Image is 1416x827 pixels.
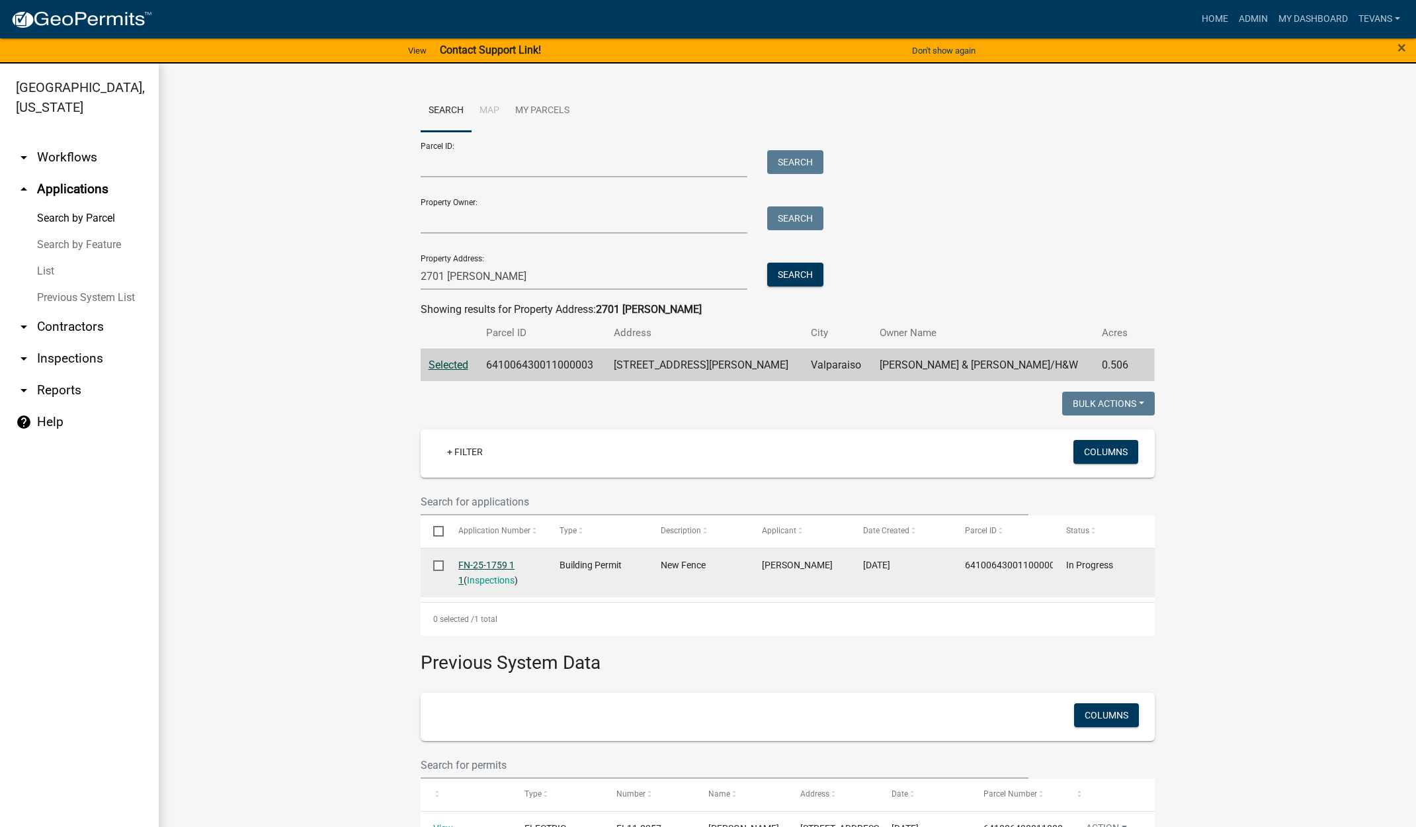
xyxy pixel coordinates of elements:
[547,515,648,547] datatable-header-cell: Type
[421,752,1029,779] input: Search for permits
[437,440,493,464] a: + Filter
[478,349,606,381] td: 641006430011000003
[560,560,622,570] span: Building Permit
[16,319,32,335] i: arrow_drop_down
[879,779,971,810] datatable-header-cell: Date
[696,779,788,810] datatable-header-cell: Name
[433,615,474,624] span: 0 selected /
[16,181,32,197] i: arrow_drop_up
[1094,318,1138,349] th: Acres
[965,526,997,535] span: Parcel ID
[421,636,1155,677] h3: Previous System Data
[429,359,468,371] a: Selected
[863,526,909,535] span: Date Created
[800,789,829,799] span: Address
[863,560,890,570] span: 09/09/2025
[1397,40,1406,56] button: Close
[604,779,696,810] datatable-header-cell: Number
[606,349,804,381] td: [STREET_ADDRESS][PERSON_NAME]
[560,526,577,535] span: Type
[1196,7,1233,32] a: Home
[606,318,804,349] th: Address
[467,575,515,586] a: Inspections
[616,789,646,799] span: Number
[478,318,606,349] th: Parcel ID
[872,318,1094,349] th: Owner Name
[16,351,32,367] i: arrow_drop_down
[803,318,872,349] th: City
[403,40,432,62] a: View
[507,90,577,132] a: My Parcels
[1397,38,1406,57] span: ×
[788,779,880,810] datatable-header-cell: Address
[458,558,534,588] div: ( )
[1062,392,1155,415] button: Bulk Actions
[421,515,446,547] datatable-header-cell: Select
[907,40,981,62] button: Don't show again
[446,515,547,547] datatable-header-cell: Application Number
[1066,560,1113,570] span: In Progress
[965,560,1060,570] span: 641006430011000003
[512,779,604,810] datatable-header-cell: Type
[971,779,1063,810] datatable-header-cell: Parcel Number
[872,349,1094,381] td: [PERSON_NAME] & [PERSON_NAME]/H&W
[458,526,530,535] span: Application Number
[1233,7,1273,32] a: Admin
[708,789,730,799] span: Name
[661,526,701,535] span: Description
[440,44,541,56] strong: Contact Support Link!
[421,488,1029,515] input: Search for applications
[767,150,823,174] button: Search
[648,515,749,547] datatable-header-cell: Description
[16,414,32,430] i: help
[767,263,823,286] button: Search
[661,560,706,570] span: New Fence
[1066,526,1089,535] span: Status
[16,150,32,165] i: arrow_drop_down
[892,789,908,799] span: Date
[1073,440,1138,464] button: Columns
[983,789,1037,799] span: Parcel Number
[952,515,1053,547] datatable-header-cell: Parcel ID
[851,515,952,547] datatable-header-cell: Date Created
[596,303,702,316] strong: 2701 [PERSON_NAME]
[524,789,542,799] span: Type
[458,560,515,586] a: FN-25-1759 1 1
[421,302,1155,318] div: Showing results for Property Address:
[762,526,796,535] span: Applicant
[762,560,833,570] span: Mitchell Aaron
[1273,7,1353,32] a: My Dashboard
[1353,7,1405,32] a: tevans
[767,206,823,230] button: Search
[803,349,872,381] td: Valparaiso
[421,603,1155,636] div: 1 total
[1074,703,1139,727] button: Columns
[1053,515,1154,547] datatable-header-cell: Status
[16,382,32,398] i: arrow_drop_down
[749,515,851,547] datatable-header-cell: Applicant
[421,90,472,132] a: Search
[1094,349,1138,381] td: 0.506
